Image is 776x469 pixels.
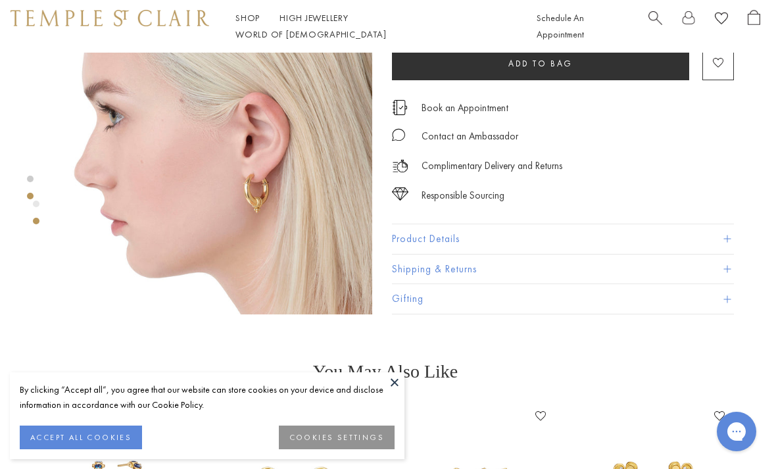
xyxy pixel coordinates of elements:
[20,426,142,449] button: ACCEPT ALL COOKIES
[11,10,209,26] img: Temple St. Clair
[50,361,721,382] h3: You May Also Like
[392,255,734,284] button: Shipping & Returns
[392,129,405,142] img: MessageIcon-01_2.svg
[20,382,395,412] div: By clicking “Accept all”, you agree that our website can store cookies on your device and disclos...
[235,28,386,40] a: World of [DEMOGRAPHIC_DATA]World of [DEMOGRAPHIC_DATA]
[422,129,518,145] div: Contact an Ambassador
[710,407,763,456] iframe: Gorgias live chat messenger
[33,197,39,235] div: Product gallery navigation
[392,224,734,254] button: Product Details
[422,159,562,175] p: Complimentary Delivery and Returns
[422,101,508,115] a: Book an Appointment
[392,158,408,174] img: icon_delivery.svg
[392,101,408,116] img: icon_appointment.svg
[235,12,260,24] a: ShopShop
[279,12,349,24] a: High JewelleryHigh Jewellery
[235,10,507,43] nav: Main navigation
[63,5,372,314] img: E18804-HHPSM
[648,10,662,43] a: Search
[279,426,395,449] button: COOKIES SETTINGS
[392,285,734,314] button: Gifting
[748,10,760,43] a: Open Shopping Bag
[715,10,728,30] a: View Wishlist
[392,47,689,81] button: Add to bag
[508,58,573,69] span: Add to bag
[392,187,408,201] img: icon_sourcing.svg
[422,187,504,204] div: Responsible Sourcing
[537,12,584,40] a: Schedule An Appointment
